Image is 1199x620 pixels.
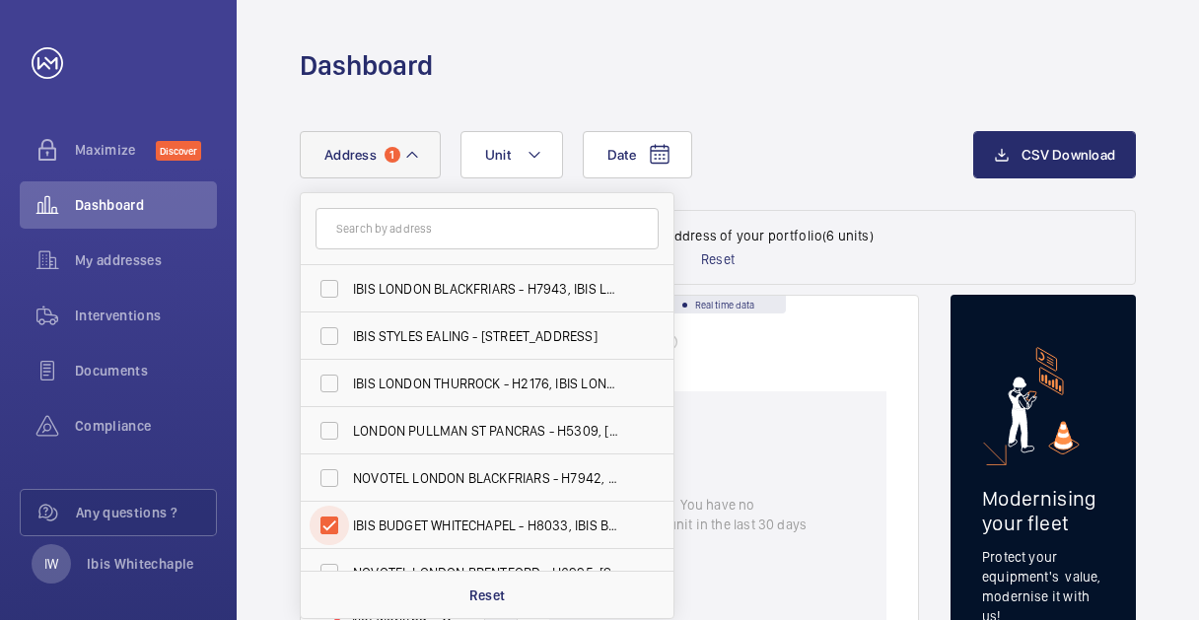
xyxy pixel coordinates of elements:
span: Compliance [75,416,217,436]
h1: Dashboard [300,47,433,84]
button: Unit [460,131,563,178]
span: Maximize [75,140,156,160]
span: Date [607,147,636,163]
p: Reset [469,586,506,605]
span: LONDON PULLMAN ST PANCRAS - H5309, [GEOGRAPHIC_DATA], [STREET_ADDRESS] [353,421,624,441]
button: CSV Download [973,131,1136,178]
p: Ibis Whitechaple [87,554,194,574]
span: IBIS BUDGET WHITECHAPEL - H8033, IBIS BUDGET WHITECHAPEL, [STREET_ADDRESS] [353,516,624,535]
p: You have no rogue unit in the last 30 days [629,495,807,534]
span: IBIS LONDON BLACKFRIARS - H7943, IBIS LONDON BLACKFRIARS, [STREET_ADDRESS] [353,279,624,299]
span: CSV Download [1022,147,1115,163]
span: Interventions [75,306,217,325]
p: Data filtered on 1 address of your portfolio (6 units) [562,226,874,245]
span: IBIS STYLES EALING - [STREET_ADDRESS] [353,326,624,346]
span: NOVOTEL LONDON BLACKFRIARS - H7942, NOVOTEL LONDON BLACKFRIARS, [STREET_ADDRESS] [353,468,624,488]
span: Any questions ? [76,503,216,522]
span: Address [324,147,377,163]
img: marketing-card.svg [1008,347,1080,454]
span: Documents [75,361,217,380]
div: Real time data [651,296,786,313]
button: Address1 [300,131,441,178]
button: Date [583,131,692,178]
h2: Modernising your fleet [982,486,1104,535]
span: Dashboard [75,195,217,215]
span: Unit [485,147,511,163]
span: 1 [385,147,400,163]
p: IW [44,554,58,574]
span: My addresses [75,250,217,270]
span: Discover [156,141,201,161]
span: NOVOTEL LONDON BRENTFORD - H6995, [STREET_ADDRESS] [353,563,624,583]
input: Search by address [316,208,659,249]
p: Reset [701,249,735,269]
span: IBIS LONDON THURROCK - H2176, IBIS LONDON THURROCK, [STREET_ADDRESS] [353,374,624,393]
